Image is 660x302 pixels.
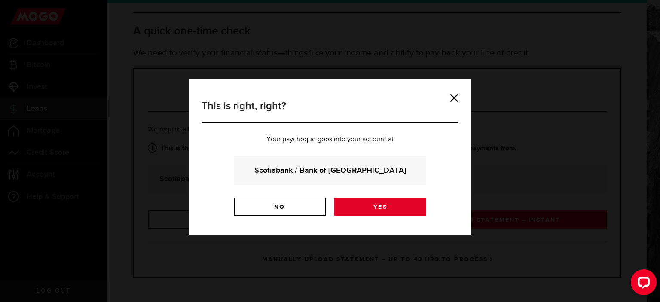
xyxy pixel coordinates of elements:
strong: Scotiabank / Bank of [GEOGRAPHIC_DATA] [245,165,415,176]
h3: This is right, right? [202,98,458,123]
iframe: LiveChat chat widget [624,266,660,302]
a: No [234,198,326,216]
a: Yes [334,198,426,216]
p: Your paycheque goes into your account at [202,136,458,143]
